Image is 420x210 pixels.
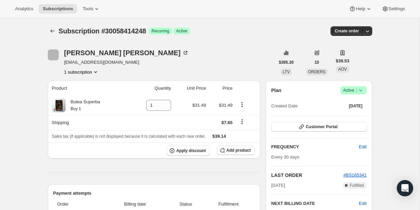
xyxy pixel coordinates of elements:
[283,70,290,74] span: LTV
[15,6,33,12] span: Analytics
[271,182,285,189] span: [DATE]
[344,172,367,178] a: #BS165341
[79,4,104,14] button: Tools
[167,146,210,156] button: Apply discount
[64,69,99,75] button: Product actions
[356,88,357,93] span: |
[52,99,66,112] img: product img
[53,190,255,197] h2: Payment attempts
[279,60,294,65] span: $395.30
[378,4,409,14] button: Settings
[129,81,173,96] th: Quantity
[11,4,37,14] button: Analytics
[48,81,130,96] th: Product
[219,103,233,108] span: $31.49
[193,103,206,108] span: $31.49
[345,101,367,111] button: [DATE]
[308,70,325,74] span: ORDERS
[173,81,208,96] th: Unit Price
[271,122,366,132] button: Customer Portal
[64,49,189,56] div: [PERSON_NAME] [PERSON_NAME]
[176,28,187,34] span: Active
[359,200,366,207] button: Edit
[350,183,364,188] span: Fulfilled
[356,6,365,12] span: Help
[169,201,202,208] span: Status
[206,201,251,208] span: Fulfillment
[331,26,363,36] button: Create order
[338,67,347,72] span: AOV
[226,148,251,153] span: Add product
[344,172,367,179] button: #BS165341
[64,59,189,66] span: [EMAIL_ADDRESS][DOMAIN_NAME]
[349,103,363,109] span: [DATE]
[271,103,297,109] span: Created Date
[48,26,57,36] button: Subscriptions
[48,49,59,60] span: Cory Furman
[208,81,235,96] th: Price
[222,120,233,125] span: $7.65
[59,27,146,35] span: Subscription #30058414248
[314,60,319,65] span: 10
[310,58,323,67] button: 10
[212,134,226,139] span: $39.14
[271,154,299,160] span: Every 30 days
[359,144,366,150] span: Edit
[271,172,343,179] h2: LAST ORDER
[336,58,349,64] span: $39.53
[66,99,100,112] div: Butea Superba
[217,146,255,155] button: Add product
[335,28,359,34] span: Create order
[71,106,81,111] small: Buy 1
[176,148,206,153] span: Apply discount
[105,201,165,208] span: Billing date
[43,6,73,12] span: Subscriptions
[52,134,206,139] span: Sales tax (if applicable) is not displayed because it is calculated with each new order.
[152,28,169,34] span: Recurring
[39,4,77,14] button: Subscriptions
[271,87,281,94] h2: Plan
[397,180,413,196] div: Open Intercom Messenger
[275,58,298,67] button: $395.30
[48,115,130,130] th: Shipping
[355,141,370,152] button: Edit
[83,6,93,12] span: Tools
[271,200,359,207] h2: NEXT BILLING DATE
[345,4,376,14] button: Help
[237,118,248,125] button: Shipping actions
[237,101,248,108] button: Product actions
[389,6,405,12] span: Settings
[271,144,359,150] h2: FREQUENCY
[343,87,364,94] span: Active
[306,124,337,130] span: Customer Portal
